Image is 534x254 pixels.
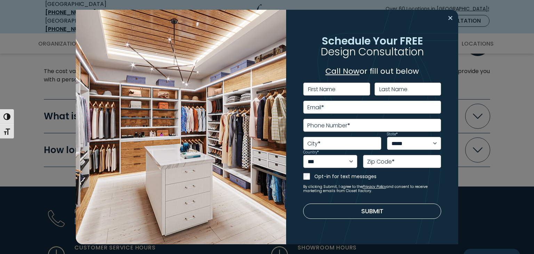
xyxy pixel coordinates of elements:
label: Country [303,151,319,154]
label: State [387,133,398,136]
p: or fill out below [303,65,442,77]
span: Design Consultation [321,44,424,59]
label: Last Name [379,87,407,92]
label: Email [307,105,324,110]
small: By clicking Submit, I agree to the and consent to receive marketing emails from Closet Factory. [303,185,442,193]
img: Walk in closet with island [76,10,286,245]
label: First Name [308,87,335,92]
label: Phone Number [307,123,350,128]
button: Submit [303,204,442,219]
span: Schedule Your FREE [322,33,423,48]
a: Call Now [325,66,359,77]
label: Opt-in for text messages [314,173,442,180]
a: Privacy Policy [363,184,386,189]
label: Zip Code [367,159,395,165]
button: Close modal [445,13,455,24]
label: City [307,141,321,146]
